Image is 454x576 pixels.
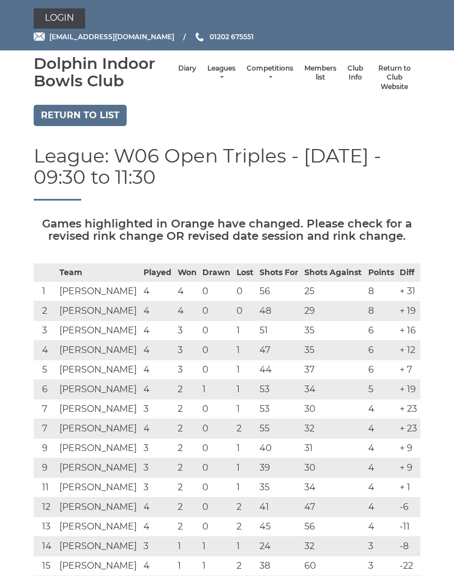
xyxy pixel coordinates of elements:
td: 35 [302,321,365,341]
td: 3 [141,400,175,419]
td: 13 [34,517,57,537]
td: 25 [302,282,365,301]
div: Dolphin Indoor Bowls Club [34,55,173,90]
th: Drawn [200,264,234,282]
td: 2 [175,478,200,498]
td: 4 [365,478,397,498]
td: 0 [200,419,234,439]
td: 3 [141,439,175,458]
td: 2 [175,419,200,439]
td: [PERSON_NAME] [57,537,141,556]
th: Won [175,264,200,282]
td: 39 [257,458,302,478]
a: Login [34,8,85,29]
td: 4 [141,301,175,321]
td: 4 [141,419,175,439]
td: 7 [34,419,57,439]
td: 4 [365,400,397,419]
img: Email [34,32,45,41]
td: 1 [234,537,257,556]
a: Club Info [348,64,363,82]
td: [PERSON_NAME] [57,556,141,576]
td: [PERSON_NAME] [57,419,141,439]
h1: League: W06 Open Triples - [DATE] - 09:30 to 11:30 [34,146,420,201]
td: 3 [141,478,175,498]
h5: Games highlighted in Orange have changed. Please check for a revised rink change OR revised date ... [34,217,420,242]
td: [PERSON_NAME] [57,458,141,478]
td: 7 [34,400,57,419]
td: 29 [302,301,365,321]
span: [EMAIL_ADDRESS][DOMAIN_NAME] [49,32,174,41]
td: 1 [234,439,257,458]
th: Played [141,264,175,282]
a: Return to list [34,105,127,126]
td: -11 [397,517,420,537]
td: 2 [234,498,257,517]
td: 44 [257,360,302,380]
td: 55 [257,419,302,439]
td: 4 [365,439,397,458]
td: 3 [141,458,175,478]
td: 56 [257,282,302,301]
td: 4 [141,380,175,400]
td: 2 [234,556,257,576]
td: 1 [234,321,257,341]
td: 40 [257,439,302,458]
td: 3 [175,360,200,380]
td: 2 [234,419,257,439]
td: 0 [234,301,257,321]
td: 0 [200,360,234,380]
td: 41 [257,498,302,517]
td: + 23 [397,400,420,419]
a: Return to Club Website [374,64,415,92]
td: 24 [257,537,302,556]
th: Lost [234,264,257,282]
td: 3 [141,537,175,556]
td: 1 [200,380,234,400]
td: 0 [200,517,234,537]
td: 4 [141,282,175,301]
img: Phone us [196,32,203,41]
td: 60 [302,556,365,576]
td: [PERSON_NAME] [57,321,141,341]
td: 53 [257,380,302,400]
td: + 9 [397,458,420,478]
td: 6 [365,360,397,380]
th: Diff [397,264,420,282]
td: 1 [200,556,234,576]
td: 1 [175,556,200,576]
td: 8 [365,301,397,321]
td: 2 [234,517,257,537]
td: [PERSON_NAME] [57,360,141,380]
td: 3 [365,556,397,576]
td: 9 [34,458,57,478]
td: 1 [200,537,234,556]
td: 4 [365,498,397,517]
td: 15 [34,556,57,576]
a: Phone us 01202 675551 [194,31,254,42]
td: 0 [200,458,234,478]
th: Team [57,264,141,282]
td: 53 [257,400,302,419]
a: Members list [304,64,336,82]
td: [PERSON_NAME] [57,478,141,498]
td: 0 [200,282,234,301]
td: 2 [175,400,200,419]
td: 1 [234,380,257,400]
td: 0 [200,301,234,321]
a: Diary [178,64,196,73]
td: -6 [397,498,420,517]
td: 51 [257,321,302,341]
td: 0 [200,321,234,341]
td: 11 [34,478,57,498]
td: + 19 [397,301,420,321]
td: 4 [175,282,200,301]
td: 6 [34,380,57,400]
td: 0 [234,282,257,301]
td: 8 [365,282,397,301]
td: 2 [175,458,200,478]
td: 4 [175,301,200,321]
td: + 7 [397,360,420,380]
th: Points [365,264,397,282]
td: 35 [302,341,365,360]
